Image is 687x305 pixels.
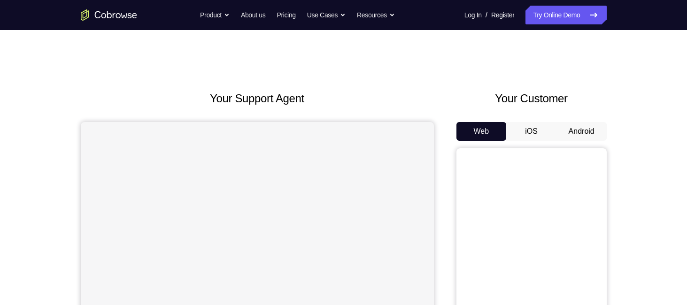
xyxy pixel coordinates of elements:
a: About us [241,6,265,24]
span: / [486,9,487,21]
button: Use Cases [307,6,346,24]
h2: Your Customer [456,90,607,107]
a: Log In [464,6,482,24]
a: Go to the home page [81,9,137,21]
h2: Your Support Agent [81,90,434,107]
button: Product [200,6,230,24]
a: Register [491,6,514,24]
a: Try Online Demo [525,6,606,24]
button: Web [456,122,507,141]
a: Pricing [277,6,295,24]
button: iOS [506,122,556,141]
button: Resources [357,6,395,24]
button: Android [556,122,607,141]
